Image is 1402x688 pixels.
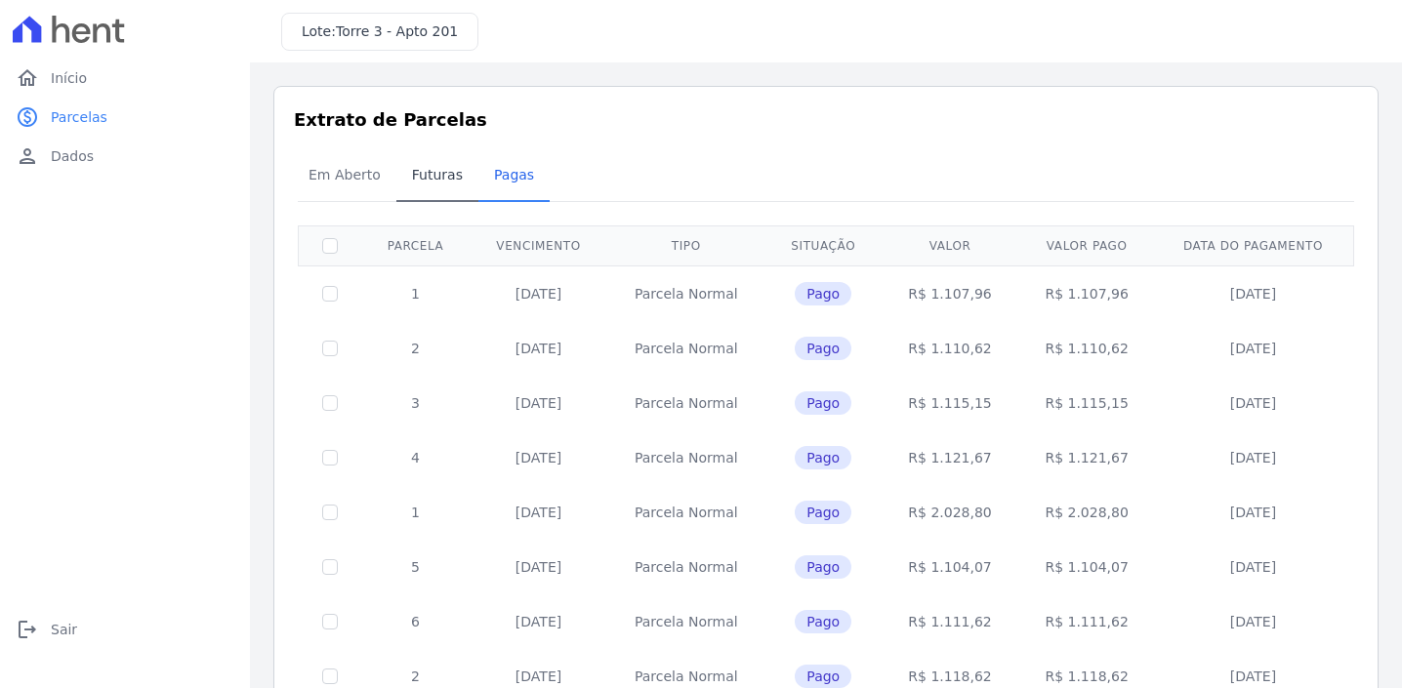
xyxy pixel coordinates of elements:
[795,501,851,524] span: Pago
[1018,225,1155,265] th: Valor pago
[795,610,851,633] span: Pago
[1155,265,1351,321] td: [DATE]
[361,321,470,376] td: 2
[1155,376,1351,430] td: [DATE]
[1018,485,1155,540] td: R$ 2.028,80
[361,594,470,649] td: 6
[400,155,474,194] span: Futuras
[1018,321,1155,376] td: R$ 1.110,62
[795,391,851,415] span: Pago
[8,137,242,176] a: personDados
[882,225,1018,265] th: Valor
[795,446,851,469] span: Pago
[607,485,764,540] td: Parcela Normal
[361,376,470,430] td: 3
[470,540,607,594] td: [DATE]
[882,265,1018,321] td: R$ 1.107,96
[795,555,851,579] span: Pago
[882,321,1018,376] td: R$ 1.110,62
[16,144,39,168] i: person
[294,106,1358,133] h3: Extrato de Parcelas
[1018,594,1155,649] td: R$ 1.111,62
[795,282,851,305] span: Pago
[51,620,77,639] span: Sair
[1155,594,1351,649] td: [DATE]
[1155,430,1351,485] td: [DATE]
[8,610,242,649] a: logoutSair
[322,668,338,684] input: Só é possível selecionar pagamentos em aberto
[795,337,851,360] span: Pago
[336,23,458,39] span: Torre 3 - Apto 201
[470,594,607,649] td: [DATE]
[322,505,338,520] input: Só é possível selecionar pagamentos em aberto
[470,225,607,265] th: Vencimento
[607,594,764,649] td: Parcela Normal
[8,98,242,137] a: paidParcelas
[322,395,338,411] input: Só é possível selecionar pagamentos em aberto
[1155,321,1351,376] td: [DATE]
[478,151,550,202] a: Pagas
[322,614,338,629] input: Só é possível selecionar pagamentos em aberto
[1155,540,1351,594] td: [DATE]
[1018,265,1155,321] td: R$ 1.107,96
[470,376,607,430] td: [DATE]
[795,665,851,688] span: Pago
[1155,225,1351,265] th: Data do pagamento
[8,59,242,98] a: homeInício
[322,286,338,302] input: Só é possível selecionar pagamentos em aberto
[607,321,764,376] td: Parcela Normal
[16,105,39,129] i: paid
[764,225,882,265] th: Situação
[16,66,39,90] i: home
[361,540,470,594] td: 5
[322,341,338,356] input: Só é possível selecionar pagamentos em aberto
[297,155,392,194] span: Em Aberto
[882,594,1018,649] td: R$ 1.111,62
[293,151,396,202] a: Em Aberto
[322,559,338,575] input: Só é possível selecionar pagamentos em aberto
[51,68,87,88] span: Início
[396,151,478,202] a: Futuras
[607,376,764,430] td: Parcela Normal
[361,265,470,321] td: 1
[1155,485,1351,540] td: [DATE]
[361,485,470,540] td: 1
[51,146,94,166] span: Dados
[322,450,338,465] input: Só é possível selecionar pagamentos em aberto
[882,376,1018,430] td: R$ 1.115,15
[882,485,1018,540] td: R$ 2.028,80
[470,321,607,376] td: [DATE]
[607,265,764,321] td: Parcela Normal
[1018,376,1155,430] td: R$ 1.115,15
[1018,540,1155,594] td: R$ 1.104,07
[1018,430,1155,485] td: R$ 1.121,67
[361,225,470,265] th: Parcela
[302,21,458,42] h3: Lote:
[16,618,39,641] i: logout
[51,107,107,127] span: Parcelas
[882,430,1018,485] td: R$ 1.121,67
[361,430,470,485] td: 4
[482,155,546,194] span: Pagas
[470,265,607,321] td: [DATE]
[607,430,764,485] td: Parcela Normal
[470,430,607,485] td: [DATE]
[470,485,607,540] td: [DATE]
[607,225,764,265] th: Tipo
[607,540,764,594] td: Parcela Normal
[882,540,1018,594] td: R$ 1.104,07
